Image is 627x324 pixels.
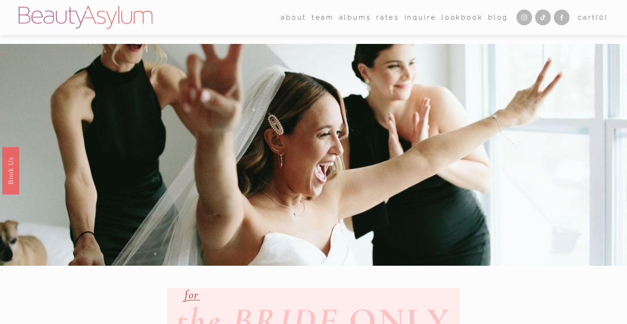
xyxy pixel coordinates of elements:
a: 0 items in cart [578,12,608,23]
em: for [185,287,199,302]
a: Lookbook [442,11,483,24]
a: Facebook [554,10,570,25]
a: Blog [488,11,508,24]
a: albums [339,11,371,24]
a: Book Us [2,147,19,194]
span: ( ) [596,13,608,21]
span: team [312,12,334,23]
a: TikTok [535,10,551,25]
a: Instagram [516,10,532,25]
a: folder dropdown [281,11,307,24]
span: about [281,12,307,23]
a: folder dropdown [312,11,334,24]
a: Rates [376,11,399,24]
span: 0 [599,13,605,21]
a: Inquire [405,11,437,24]
img: Beauty Asylum | Bridal Hair &amp; Makeup Charlotte &amp; Atlanta [19,6,152,29]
